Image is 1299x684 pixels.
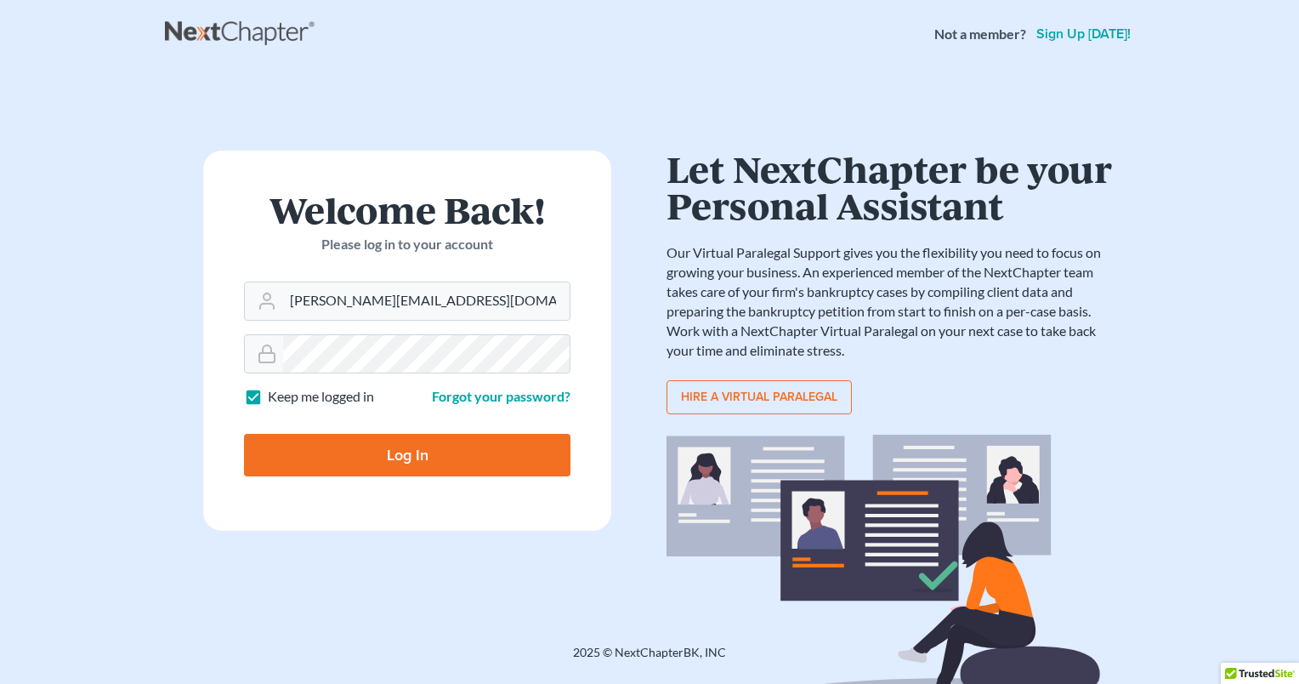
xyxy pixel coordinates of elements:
input: Log In [244,434,570,476]
a: Sign up [DATE]! [1033,27,1134,41]
p: Please log in to your account [244,235,570,254]
strong: Not a member? [934,25,1026,44]
h1: Let NextChapter be your Personal Assistant [667,151,1117,223]
div: 2025 © NextChapterBK, INC [165,644,1134,675]
h1: Welcome Back! [244,191,570,228]
label: Keep me logged in [268,387,374,407]
p: Our Virtual Paralegal Support gives you the flexibility you need to focus on growing your busines... [667,243,1117,360]
a: Forgot your password? [432,388,570,404]
a: Hire a virtual paralegal [667,380,852,414]
input: Email Address [283,282,570,320]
